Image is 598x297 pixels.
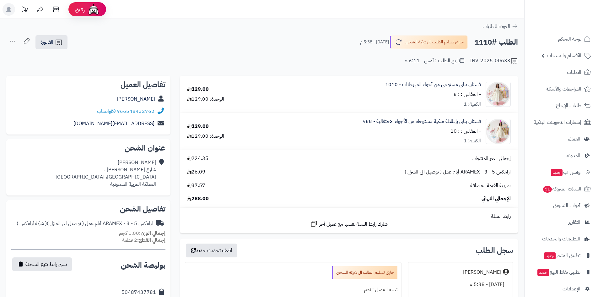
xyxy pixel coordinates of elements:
span: إجمالي سعر المنتجات [471,155,511,162]
span: العملاء [568,135,580,143]
a: المراجعات والأسئلة [528,81,594,96]
div: الوحدة: 129.00 [187,133,224,140]
button: نسخ رابط تتبع الشحنة [12,257,72,271]
small: - المقاس : : 10 [450,127,481,135]
a: لوحة التحكم [528,31,594,47]
span: 224.35 [187,155,208,162]
a: طلبات الإرجاع [528,98,594,113]
div: 50487437781 [121,289,156,296]
div: جاري تسليم الطلب الى شركة الشحن [332,266,397,279]
a: تحديثات المنصة [17,3,32,17]
div: تاريخ الطلب : أمس - 6:11 م [405,57,464,64]
span: التقارير [568,218,580,227]
div: [DATE] - 5:38 م [412,278,509,291]
div: رابط السلة [182,213,515,220]
h2: عنوان الشحن [11,144,165,152]
a: [PERSON_NAME] [117,95,155,103]
span: وآتس آب [550,168,580,177]
a: تطبيق المتجرجديد [528,248,594,263]
button: جاري تسليم الطلب الى شركة الشحن [390,36,468,49]
span: 51 [543,185,552,193]
a: أدوات التسويق [528,198,594,213]
span: نسخ رابط تتبع الشحنة [25,261,67,268]
span: 26.09 [187,168,205,176]
h2: بوليصة الشحن [121,261,165,269]
a: التقارير [528,215,594,230]
small: - المقاس : : 8 [454,91,481,98]
a: الفاتورة [35,35,67,49]
div: ارامكس ARAMEX - 3 - 5 أيام عمل ( توصيل الى المنزل ) [17,220,153,227]
h2: تفاصيل الشحن [11,205,165,213]
a: العودة للطلبات [482,23,518,30]
span: التطبيقات والخدمات [542,234,580,243]
div: الوحدة: 129.00 [187,96,224,103]
img: ai-face.png [87,3,100,16]
span: جديد [544,252,556,259]
a: 966548432762 [117,107,154,115]
span: الطلبات [567,68,581,77]
span: الأقسام والمنتجات [547,51,581,60]
a: شارك رابط السلة نفسها مع عميل آخر [310,220,388,228]
span: ( شركة أرامكس ) [17,220,47,227]
span: ارامكس ARAMEX - 3 - 5 أيام عمل ( توصيل الى المنزل ) [405,168,511,176]
div: INV-2025-00633 [470,57,518,65]
a: وآتس آبجديد [528,165,594,180]
span: الإجمالي النهائي [482,195,511,202]
small: [DATE] - 5:38 م [360,39,389,45]
span: السلات المتروكة [542,184,581,193]
span: المراجعات والأسئلة [546,85,581,93]
a: [EMAIL_ADDRESS][DOMAIN_NAME] [73,120,154,127]
h2: الطلب #1110 [474,36,518,49]
a: تطبيق نقاط البيعجديد [528,265,594,280]
small: 1.00 كجم [119,229,165,237]
span: العودة للطلبات [482,23,510,30]
span: شارك رابط السلة نفسها مع عميل آخر [319,221,388,228]
span: جديد [551,169,563,176]
div: 129.00 [187,86,209,93]
a: التطبيقات والخدمات [528,231,594,246]
div: الكمية: 1 [464,101,481,108]
span: تطبيق المتجر [543,251,580,260]
img: 1747913051-IMG_4911-90x90.jpeg [486,119,510,144]
div: الكمية: 1 [464,137,481,145]
span: إشعارات التحويلات البنكية [534,118,581,127]
img: 1747912993-IMG_4774%202-90x90.jpeg [486,82,510,107]
span: رفيق [75,6,85,13]
a: الإعدادات [528,281,594,296]
span: المدونة [567,151,580,160]
a: العملاء [528,131,594,146]
span: 288.00 [187,195,209,202]
span: جديد [537,269,549,276]
div: [PERSON_NAME] [463,269,501,276]
strong: إجمالي القطع: [137,236,165,244]
img: logo-2.png [555,13,592,26]
span: 37.57 [187,182,205,189]
a: واتساب [97,107,116,115]
span: طلبات الإرجاع [556,101,581,110]
div: تنبيه العميل : نعم [189,284,397,296]
a: فستان بناتي مستوحى من أجواء المهرجانات - 1010 [385,81,481,88]
span: الإعدادات [563,284,580,293]
a: الطلبات [528,65,594,80]
div: [PERSON_NAME] شارع [PERSON_NAME] ، [GEOGRAPHIC_DATA]، [GEOGRAPHIC_DATA] المملكة العربية السعودية [56,159,156,188]
button: أضف تحديث جديد [186,244,237,257]
a: السلات المتروكة51 [528,181,594,196]
span: ضريبة القيمة المضافة [470,182,511,189]
a: فستان بناتي بإطلالة ملكية مستوحاة من الأجواء الاحتفالية - 988 [363,118,481,125]
h2: تفاصيل العميل [11,81,165,88]
span: الفاتورة [40,38,53,46]
div: 129.00 [187,123,209,130]
span: أدوات التسويق [553,201,580,210]
a: إشعارات التحويلات البنكية [528,115,594,130]
span: لوحة التحكم [558,35,581,43]
strong: إجمالي الوزن: [139,229,165,237]
small: 2 قطعة [122,236,165,244]
h3: سجل الطلب [476,247,513,254]
a: المدونة [528,148,594,163]
span: تطبيق نقاط البيع [537,268,580,277]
